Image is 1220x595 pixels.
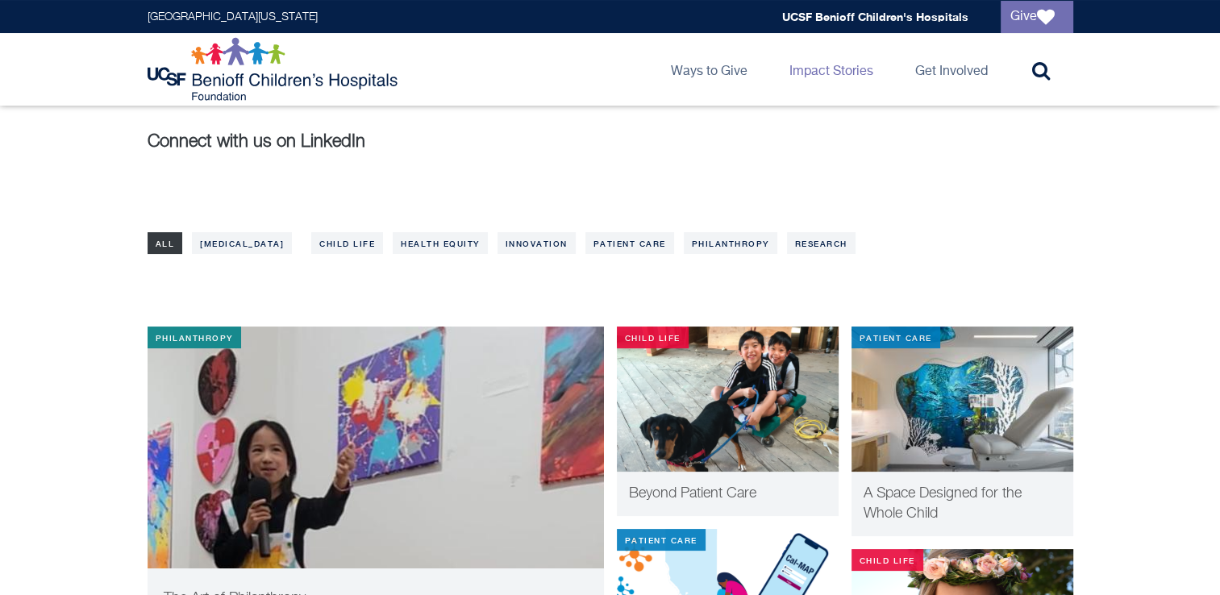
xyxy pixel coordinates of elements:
a: Patient Care [585,232,674,254]
a: Give [1001,1,1073,33]
a: Philanthropy [684,232,777,254]
a: All [148,232,183,254]
img: New clinic room interior [852,327,1073,472]
span: A Space Designed for the Whole Child [864,486,1022,521]
a: Innovation [498,232,576,254]
b: Connect with us on LinkedIn [148,133,365,151]
div: Patient Care [852,327,940,348]
a: Get Involved [902,33,1001,106]
div: Patient Care [617,529,706,551]
div: Child Life [852,549,923,571]
a: Impact Stories [777,33,886,106]
iframe: LinkedIn Embedded Content [148,154,212,190]
a: UCSF Benioff Children's Hospitals [782,10,968,23]
a: [MEDICAL_DATA] [192,232,292,254]
div: Child Life [617,327,689,348]
a: Patient Care New clinic room interior A Space Designed for the Whole Child [852,327,1073,536]
a: Child Life [311,232,383,254]
img: Logo for UCSF Benioff Children's Hospitals Foundation [148,37,402,102]
a: Health Equity [393,232,488,254]
a: Research [787,232,856,254]
img: Kyle Quan and his brother [617,327,839,472]
span: Beyond Patient Care [629,486,756,501]
a: [GEOGRAPHIC_DATA][US_STATE] [148,11,318,23]
a: Ways to Give [658,33,760,106]
div: Philanthropy [148,327,241,348]
a: Child Life Kyle Quan and his brother Beyond Patient Care [617,327,839,516]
